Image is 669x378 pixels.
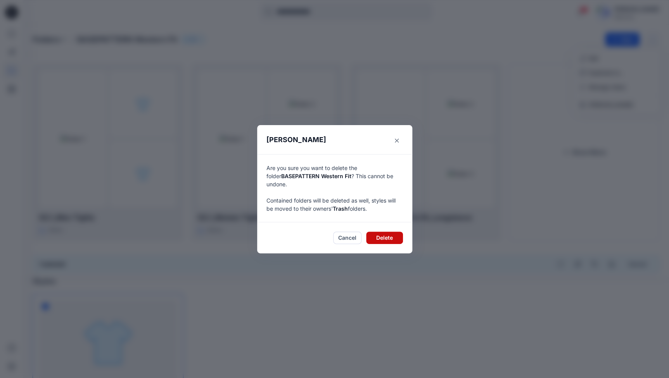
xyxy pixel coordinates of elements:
[257,125,412,154] header: [PERSON_NAME]
[366,232,403,244] button: Delete
[266,164,403,213] p: Are you sure you want to delete the folder ? This cannot be undone. Contained folders will be del...
[281,173,351,179] span: BASEPATTERN Western Fit
[391,134,403,147] button: Close
[333,232,361,244] button: Cancel
[333,205,348,212] span: Trash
